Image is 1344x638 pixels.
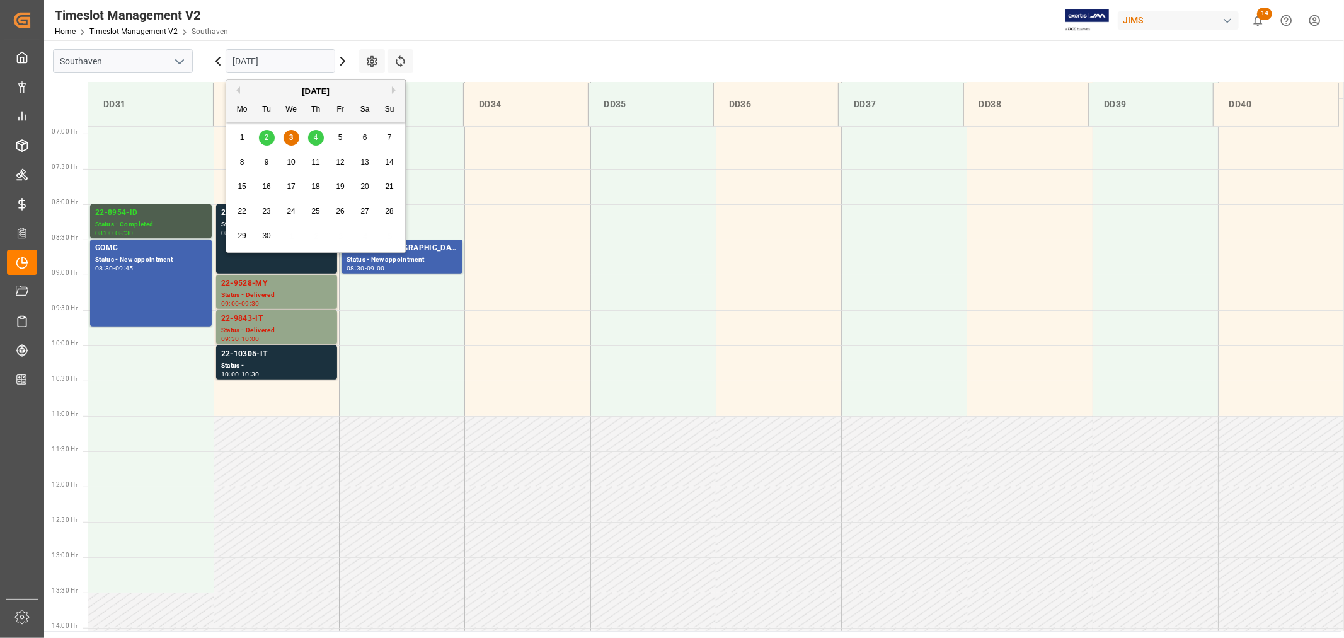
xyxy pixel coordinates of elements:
[259,130,275,146] div: Choose Tuesday, September 2nd, 2025
[52,622,78,629] span: 14:00 Hr
[52,481,78,488] span: 12:00 Hr
[474,93,578,116] div: DD34
[1257,8,1272,20] span: 14
[599,93,703,116] div: DD35
[52,304,78,311] span: 09:30 Hr
[221,230,239,236] div: 08:00
[221,371,239,377] div: 10:00
[311,158,319,166] span: 11
[382,102,398,118] div: Su
[311,182,319,191] span: 18
[95,242,207,255] div: GOMC
[289,133,294,142] span: 3
[240,158,244,166] span: 8
[221,219,332,230] div: Status -
[262,231,270,240] span: 30
[239,371,241,377] div: -
[360,158,369,166] span: 13
[89,27,178,36] a: Timeslot Management V2
[333,179,348,195] div: Choose Friday, September 19th, 2025
[52,552,78,559] span: 13:00 Hr
[849,93,953,116] div: DD37
[1244,6,1272,35] button: show 14 new notifications
[974,93,1078,116] div: DD38
[308,179,324,195] div: Choose Thursday, September 18th, 2025
[1065,9,1109,32] img: Exertis%20JAM%20-%20Email%20Logo.jpg_1722504956.jpg
[241,301,260,306] div: 09:30
[234,204,250,219] div: Choose Monday, September 22nd, 2025
[221,290,332,301] div: Status - Delivered
[55,27,76,36] a: Home
[224,93,328,116] div: DD32
[52,516,78,523] span: 12:30 Hr
[308,154,324,170] div: Choose Thursday, September 11th, 2025
[234,102,250,118] div: Mo
[95,207,207,219] div: 22-8954-ID
[382,179,398,195] div: Choose Sunday, September 21st, 2025
[239,336,241,342] div: -
[284,204,299,219] div: Choose Wednesday, September 24th, 2025
[259,102,275,118] div: Tu
[240,133,244,142] span: 1
[357,130,373,146] div: Choose Saturday, September 6th, 2025
[333,130,348,146] div: Choose Friday, September 5th, 2025
[95,219,207,230] div: Status - Completed
[233,86,240,94] button: Previous Month
[234,154,250,170] div: Choose Monday, September 8th, 2025
[284,154,299,170] div: Choose Wednesday, September 10th, 2025
[357,179,373,195] div: Choose Saturday, September 20th, 2025
[221,277,332,290] div: 22-9528-MY
[55,6,228,25] div: Timeslot Management V2
[169,52,188,71] button: open menu
[221,325,332,336] div: Status - Delivered
[221,336,239,342] div: 09:30
[226,49,335,73] input: MM-DD-YYYY
[287,207,295,216] span: 24
[382,130,398,146] div: Choose Sunday, September 7th, 2025
[336,158,344,166] span: 12
[221,361,332,371] div: Status -
[52,375,78,382] span: 10:30 Hr
[311,207,319,216] span: 25
[336,182,344,191] span: 19
[363,133,367,142] span: 6
[314,133,318,142] span: 4
[308,102,324,118] div: Th
[265,133,269,142] span: 2
[347,255,457,265] div: Status - New appointment
[357,154,373,170] div: Choose Saturday, September 13th, 2025
[382,204,398,219] div: Choose Sunday, September 28th, 2025
[259,154,275,170] div: Choose Tuesday, September 9th, 2025
[226,85,405,98] div: [DATE]
[52,410,78,417] span: 11:00 Hr
[367,265,385,271] div: 09:00
[385,158,393,166] span: 14
[308,130,324,146] div: Choose Thursday, September 4th, 2025
[287,158,295,166] span: 10
[234,228,250,244] div: Choose Monday, September 29th, 2025
[259,228,275,244] div: Choose Tuesday, September 30th, 2025
[347,265,365,271] div: 08:30
[259,204,275,219] div: Choose Tuesday, September 23rd, 2025
[392,86,399,94] button: Next Month
[308,204,324,219] div: Choose Thursday, September 25th, 2025
[221,301,239,306] div: 09:00
[1099,93,1203,116] div: DD39
[52,446,78,453] span: 11:30 Hr
[115,230,134,236] div: 08:30
[95,265,113,271] div: 08:30
[239,301,241,306] div: -
[382,154,398,170] div: Choose Sunday, September 14th, 2025
[1118,11,1239,30] div: JIMS
[284,102,299,118] div: We
[333,204,348,219] div: Choose Friday, September 26th, 2025
[52,269,78,276] span: 09:00 Hr
[113,265,115,271] div: -
[52,199,78,206] span: 08:00 Hr
[221,348,332,361] div: 22-10305-IT
[262,207,270,216] span: 23
[221,207,332,219] div: 22-10066-DE
[238,207,246,216] span: 22
[238,182,246,191] span: 15
[52,340,78,347] span: 10:00 Hr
